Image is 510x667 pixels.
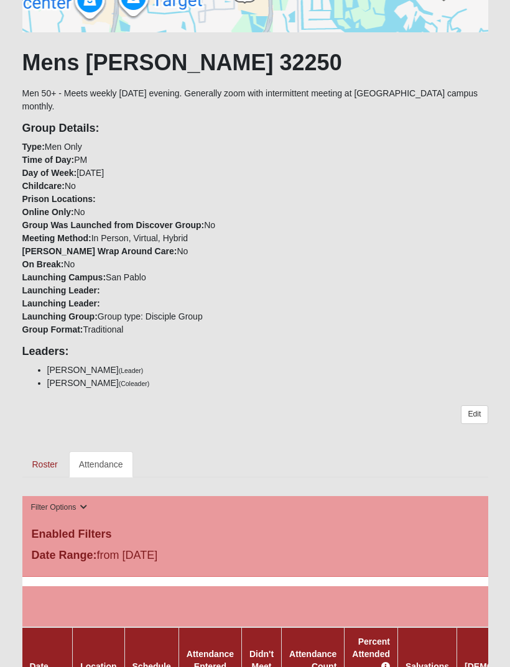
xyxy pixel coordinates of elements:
strong: Time of Day: [22,155,75,165]
small: (Leader) [119,367,144,374]
strong: Group Format: [22,324,83,334]
strong: Online Only: [22,207,74,217]
strong: Launching Campus: [22,272,106,282]
small: (Coleader) [119,380,150,387]
strong: Group Was Launched from Discover Group: [22,220,205,230]
a: Edit [461,405,488,423]
button: Filter Options [27,501,91,514]
label: Date Range: [32,547,97,564]
li: [PERSON_NAME] [47,377,488,390]
strong: Childcare: [22,181,65,191]
strong: [PERSON_NAME] Wrap Around Care: [22,246,177,256]
strong: Launching Group: [22,311,98,321]
h4: Group Details: [22,122,488,136]
strong: Meeting Method: [22,233,91,243]
a: Roster [22,451,68,477]
strong: Prison Locations: [22,194,96,204]
strong: On Break: [22,259,64,269]
h4: Leaders: [22,345,488,359]
h4: Enabled Filters [32,528,479,541]
li: [PERSON_NAME] [47,364,488,377]
strong: Type: [22,142,45,152]
a: Attendance [69,451,133,477]
strong: Launching Leader: [22,298,100,308]
strong: Launching Leader: [22,285,100,295]
div: from [DATE] [22,547,488,567]
div: Men Only PM [DATE] No No No In Person, Virtual, Hybrid No No San Pablo Group type: Disciple Group... [13,122,498,337]
h1: Mens [PERSON_NAME] 32250 [22,49,488,76]
strong: Day of Week: [22,168,77,178]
